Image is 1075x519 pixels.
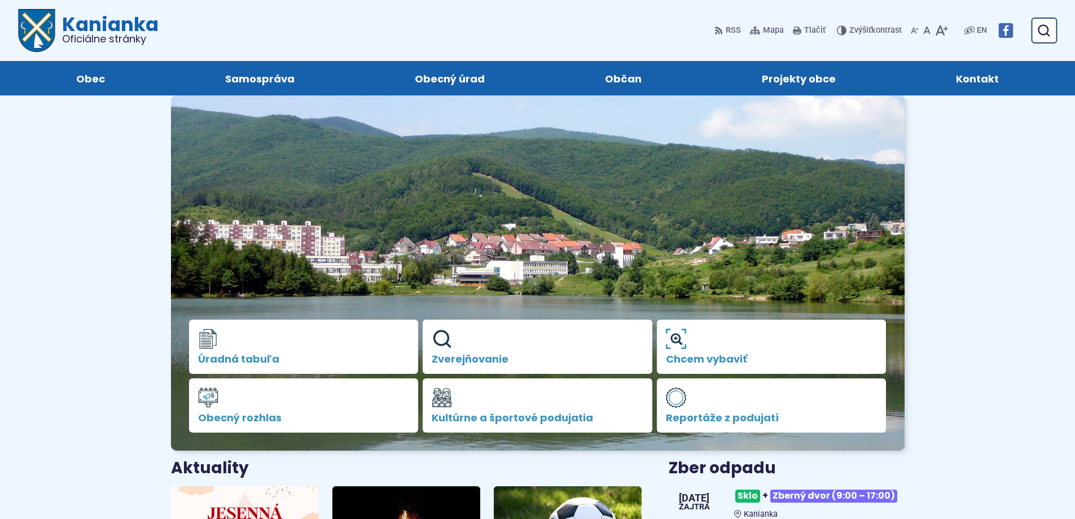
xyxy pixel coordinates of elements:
span: Tlačiť [804,26,826,36]
span: Obecný úrad [415,61,485,95]
a: Projekty obce [713,61,885,95]
button: Zvýšiťkontrast [837,19,904,42]
span: Kultúrne a športové podujatia [432,412,643,424]
button: Nastaviť pôvodnú veľkosť písma [921,19,933,42]
a: Obecný úrad [366,61,533,95]
span: Samospráva [225,61,295,95]
h1: Kanianka [55,15,159,44]
a: Sklo+Zberný dvor (9:00 – 17:00) Kanianka [DATE] Zajtra [669,485,904,519]
span: Sklo [735,490,760,503]
span: Občan [605,61,642,95]
a: EN [975,24,989,37]
span: Reportáže z podujatí [666,412,877,424]
span: RSS [726,24,741,37]
span: Zverejňovanie [432,354,643,365]
a: Obecný rozhlas [189,378,419,433]
a: Kultúrne a športové podujatia [423,378,652,433]
span: Úradná tabuľa [198,354,410,365]
a: Kontakt [907,61,1048,95]
h3: + [734,485,904,507]
span: Oficiálne stránky [62,34,159,44]
a: RSS [714,19,743,42]
span: Projekty obce [762,61,836,95]
a: Samospráva [176,61,343,95]
button: Tlačiť [791,19,828,42]
span: [DATE] [679,493,710,503]
a: Zverejňovanie [423,320,652,374]
span: Zvýšiť [849,25,871,35]
a: Úradná tabuľa [189,320,419,374]
h3: Zber odpadu [669,460,904,477]
span: Kanianka [744,509,778,519]
button: Zmenšiť veľkosť písma [909,19,921,42]
a: Obec [27,61,153,95]
span: Obecný rozhlas [198,412,410,424]
h3: Aktuality [171,460,249,477]
a: Reportáže z podujatí [657,378,887,433]
span: EN [977,24,987,37]
span: Obec [76,61,105,95]
span: kontrast [849,26,902,36]
span: Mapa [763,24,784,37]
button: Zväčšiť veľkosť písma [933,19,950,42]
span: Zberný dvor (9:00 – 17:00) [770,490,897,503]
img: Prejsť na Facebook stránku [998,23,1013,38]
span: Zajtra [679,503,710,511]
img: Prejsť na domovskú stránku [18,9,55,52]
span: Kontakt [956,61,999,95]
a: Mapa [748,19,786,42]
span: Chcem vybaviť [666,354,877,365]
a: Chcem vybaviť [657,320,887,374]
a: Logo Kanianka, prejsť na domovskú stránku. [18,9,159,52]
a: Občan [556,61,691,95]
